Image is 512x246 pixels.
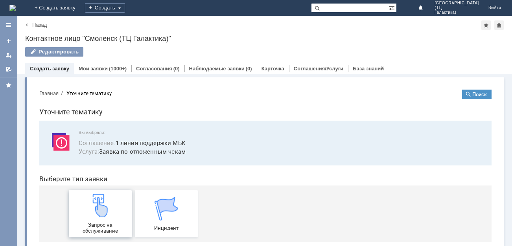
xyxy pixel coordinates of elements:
[6,23,459,34] h1: Уточните тематику
[104,142,162,148] span: Инцидент
[109,66,127,72] div: (1000+)
[2,49,15,61] a: Мои заявки
[122,114,145,137] img: get067d4ba7cf7247ad92597448b2db9300
[38,139,96,151] span: Запрос на обслуживание
[435,1,479,6] span: [GEOGRAPHIC_DATA]
[136,66,172,72] a: Согласования
[16,47,39,70] img: svg%3E
[2,35,15,47] a: Создать заявку
[262,66,284,72] a: Карточка
[85,3,125,13] div: Создать
[36,107,99,154] a: Запрос на обслуживание
[2,63,15,75] a: Мои согласования
[25,35,504,42] div: Контактное лицо "Смоленск (ТЦ Галактика)"
[173,66,180,72] div: (0)
[55,110,79,134] img: get23c147a1b4124cbfa18e19f2abec5e8f
[435,10,479,15] span: Галактика)
[9,5,16,11] a: Перейти на домашнюю страницу
[32,22,47,28] a: Назад
[46,64,449,73] span: Заявка по отложенным чекам
[79,66,108,72] a: Мои заявки
[46,64,66,72] span: Услуга :
[294,66,343,72] a: Соглашения/Услуги
[46,55,153,64] button: Соглашение:1 линия поддержки МБК
[246,66,252,72] div: (0)
[435,6,479,10] span: (ТЦ
[102,107,165,154] a: Инцидент
[6,6,26,13] button: Главная
[481,20,491,30] div: Добавить в избранное
[46,55,83,63] span: Соглашение :
[6,92,459,99] header: Выберите тип заявки
[494,20,504,30] div: Сделать домашней страницей
[33,7,79,13] div: Уточните тематику
[189,66,245,72] a: Наблюдаемые заявки
[46,47,449,52] span: Вы выбрали:
[389,4,396,11] span: Расширенный поиск
[30,66,69,72] a: Создать заявку
[353,66,384,72] a: База знаний
[9,5,16,11] img: logo
[429,6,459,16] button: Поиск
